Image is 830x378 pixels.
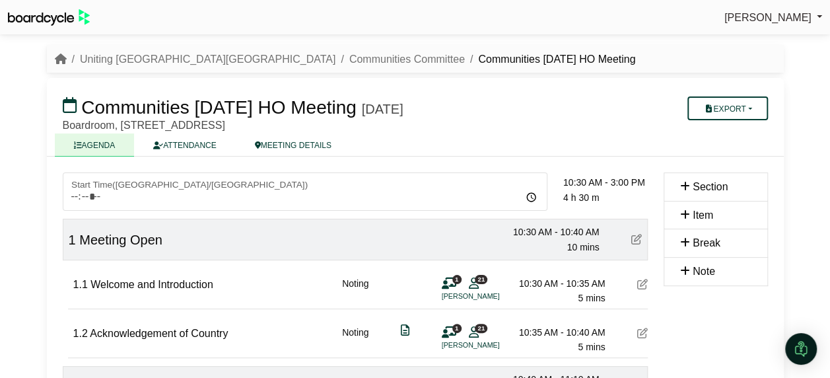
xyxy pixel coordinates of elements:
[69,233,76,247] span: 1
[90,328,228,339] span: Acknowledgement of Country
[563,175,656,190] div: 10:30 AM - 3:00 PM
[80,54,335,65] a: Uniting [GEOGRAPHIC_DATA][GEOGRAPHIC_DATA]
[507,225,600,239] div: 10:30 AM - 10:40 AM
[442,340,541,351] li: [PERSON_NAME]
[362,101,403,117] div: [DATE]
[724,9,822,26] a: [PERSON_NAME]
[90,279,213,290] span: Welcome and Introduction
[693,181,728,192] span: Section
[349,54,465,65] a: Communities Committee
[342,276,368,306] div: Noting
[465,51,635,68] li: Communities [DATE] HO Meeting
[687,96,767,120] button: Export
[785,333,817,365] div: Open Intercom Messenger
[73,328,88,339] span: 1.2
[55,51,636,68] nav: breadcrumb
[452,324,462,332] span: 1
[567,242,599,252] span: 10 mins
[475,275,487,283] span: 21
[513,276,605,291] div: 10:30 AM - 10:35 AM
[452,275,462,283] span: 1
[63,120,225,131] span: Boardroom, [STREET_ADDRESS]
[81,97,357,118] span: Communities [DATE] HO Meeting
[693,266,715,277] span: Note
[8,9,90,26] img: BoardcycleBlackGreen-aaafeed430059cb809a45853b8cf6d952af9d84e6e89e1f1685b34bfd5cb7d64.svg
[79,233,162,247] span: Meeting Open
[55,133,135,157] a: AGENDA
[578,293,605,303] span: 5 mins
[236,133,351,157] a: MEETING DETAILS
[693,209,713,221] span: Item
[475,324,487,332] span: 21
[134,133,235,157] a: ATTENDANCE
[513,325,605,340] div: 10:35 AM - 10:40 AM
[693,237,720,248] span: Break
[578,342,605,352] span: 5 mins
[73,279,88,290] span: 1.1
[342,325,368,355] div: Noting
[563,192,599,203] span: 4 h 30 m
[724,12,812,23] span: [PERSON_NAME]
[442,291,541,302] li: [PERSON_NAME]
